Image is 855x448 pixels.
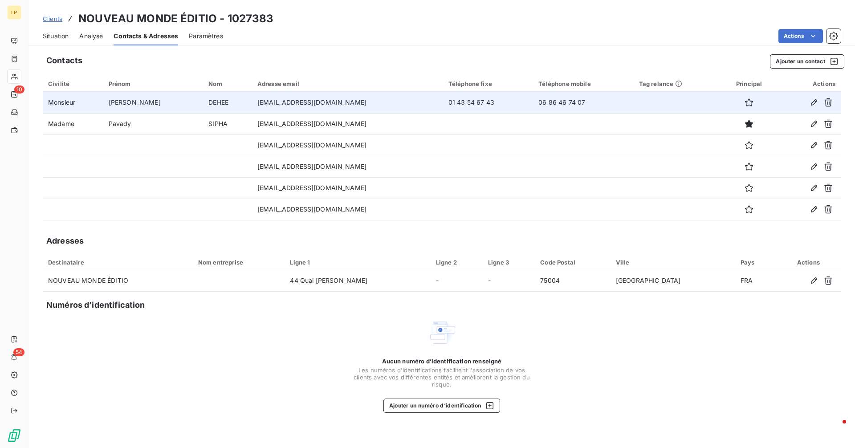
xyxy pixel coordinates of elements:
[252,92,443,113] td: [EMAIL_ADDRESS][DOMAIN_NAME]
[782,259,835,266] div: Actions
[488,259,529,266] div: Ligne 3
[103,92,204,113] td: [PERSON_NAME]
[43,14,62,23] a: Clients
[79,32,103,41] span: Analyse
[46,235,84,247] h5: Adresses
[725,80,773,87] div: Principal
[48,80,98,87] div: Civilité
[383,399,501,413] button: Ajouter un numéro d’identification
[382,358,502,365] span: Aucun numéro d’identification renseigné
[533,92,633,113] td: 06 86 46 74 07
[43,270,193,292] td: NOUVEAU MONDE ÉDITIO
[285,270,430,292] td: 44 Quai [PERSON_NAME]
[43,113,103,134] td: Madame
[538,80,628,87] div: Téléphone mobile
[13,348,24,356] span: 54
[431,270,483,292] td: -
[198,259,280,266] div: Nom entreprise
[43,32,69,41] span: Situation
[7,5,21,20] div: LP
[741,259,771,266] div: Pays
[78,11,274,27] h3: NOUVEAU MONDE ÉDITIO - 1027383
[252,113,443,134] td: [EMAIL_ADDRESS][DOMAIN_NAME]
[825,418,846,439] iframe: Intercom live chat
[784,80,835,87] div: Actions
[46,299,145,311] h5: Numéros d’identification
[639,80,715,87] div: Tag relance
[436,259,477,266] div: Ligne 2
[290,259,425,266] div: Ligne 1
[257,80,438,87] div: Adresse email
[535,270,611,292] td: 75004
[616,259,730,266] div: Ville
[103,113,204,134] td: Pavady
[443,92,533,113] td: 01 43 54 67 43
[252,134,443,156] td: [EMAIL_ADDRESS][DOMAIN_NAME]
[353,367,531,388] span: Les numéros d'identifications facilitent l'association de vos clients avec vos différentes entité...
[770,54,844,69] button: Ajouter un contact
[114,32,178,41] span: Contacts & Adresses
[252,177,443,199] td: [EMAIL_ADDRESS][DOMAIN_NAME]
[208,80,247,87] div: Nom
[427,318,456,347] img: Empty state
[203,92,252,113] td: DEHEE
[48,259,187,266] div: Destinataire
[43,15,62,22] span: Clients
[14,86,24,94] span: 10
[252,199,443,220] td: [EMAIL_ADDRESS][DOMAIN_NAME]
[203,113,252,134] td: SIPHA
[540,259,605,266] div: Code Postal
[735,270,776,292] td: FRA
[611,270,735,292] td: [GEOGRAPHIC_DATA]
[7,428,21,443] img: Logo LeanPay
[189,32,223,41] span: Paramètres
[46,54,82,67] h5: Contacts
[778,29,823,43] button: Actions
[448,80,528,87] div: Téléphone fixe
[483,270,535,292] td: -
[43,92,103,113] td: Monsieur
[252,156,443,177] td: [EMAIL_ADDRESS][DOMAIN_NAME]
[109,80,198,87] div: Prénom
